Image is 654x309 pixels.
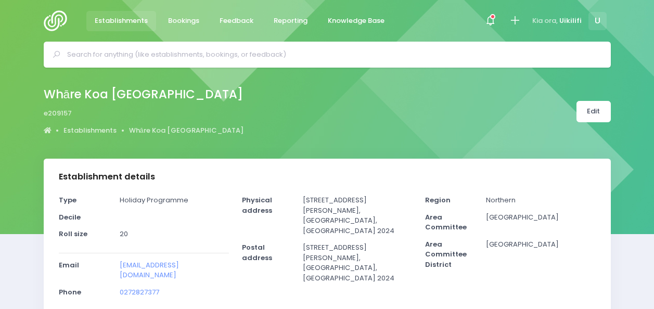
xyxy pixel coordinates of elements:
span: Kia ora, [532,16,558,26]
a: Edit [576,101,611,122]
strong: Type [59,195,76,205]
span: U [588,12,607,30]
p: [STREET_ADDRESS][PERSON_NAME], [GEOGRAPHIC_DATA], [GEOGRAPHIC_DATA] 2024 [303,242,412,283]
strong: Area Committee [425,212,467,233]
a: Feedback [211,11,262,31]
a: Reporting [265,11,316,31]
a: Knowledge Base [319,11,393,31]
strong: Postal address [242,242,272,263]
p: [STREET_ADDRESS][PERSON_NAME], [GEOGRAPHIC_DATA], [GEOGRAPHIC_DATA] 2024 [303,195,412,236]
span: Feedback [220,16,253,26]
p: 20 [120,229,229,239]
p: [GEOGRAPHIC_DATA] [486,239,595,250]
input: Search for anything (like establishments, bookings, or feedback) [67,47,596,62]
img: Logo [44,10,73,31]
h2: Whāre Koa [GEOGRAPHIC_DATA] [44,87,243,101]
span: Bookings [168,16,199,26]
a: Establishments [86,11,157,31]
p: [GEOGRAPHIC_DATA] [486,212,595,223]
strong: Email [59,260,79,270]
a: 0272827377 [120,287,159,297]
span: Uikilifi [559,16,582,26]
span: e209157 [44,108,72,119]
a: Establishments [63,125,117,136]
span: Reporting [274,16,307,26]
span: Knowledge Base [328,16,384,26]
h3: Establishment details [59,172,155,182]
p: Northern [486,195,595,205]
span: Establishments [95,16,148,26]
a: Whāre Koa [GEOGRAPHIC_DATA] [129,125,243,136]
strong: Roll size [59,229,87,239]
strong: Phone [59,287,81,297]
a: [EMAIL_ADDRESS][DOMAIN_NAME] [120,260,179,280]
strong: Physical address [242,195,272,215]
strong: Region [425,195,451,205]
p: Holiday Programme [120,195,229,205]
strong: Area Committee District [425,239,467,269]
a: Bookings [160,11,208,31]
strong: Decile [59,212,81,222]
